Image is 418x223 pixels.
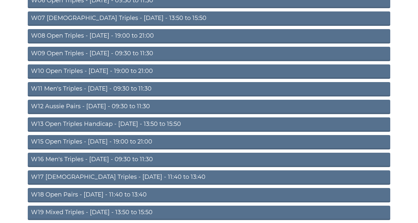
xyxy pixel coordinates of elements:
[28,188,390,202] a: W18 Open Pairs - [DATE] - 11:40 to 13:40
[28,82,390,96] a: W11 Men's Triples - [DATE] - 09:30 to 11:30
[28,117,390,132] a: W13 Open Triples Handicap - [DATE] - 13:50 to 15:50
[28,29,390,43] a: W08 Open Triples - [DATE] - 19:00 to 21:00
[28,47,390,61] a: W09 Open Triples - [DATE] - 09:30 to 11:30
[28,170,390,185] a: W17 [DEMOGRAPHIC_DATA] Triples - [DATE] - 11:40 to 13:40
[28,153,390,167] a: W16 Men's Triples - [DATE] - 09:30 to 11:30
[28,64,390,79] a: W10 Open Triples - [DATE] - 19:00 to 21:00
[28,135,390,149] a: W15 Open Triples - [DATE] - 19:00 to 21:00
[28,100,390,114] a: W12 Aussie Pairs - [DATE] - 09:30 to 11:30
[28,206,390,220] a: W19 Mixed Triples - [DATE] - 13:50 to 15:50
[28,11,390,26] a: W07 [DEMOGRAPHIC_DATA] Triples - [DATE] - 13:50 to 15:50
